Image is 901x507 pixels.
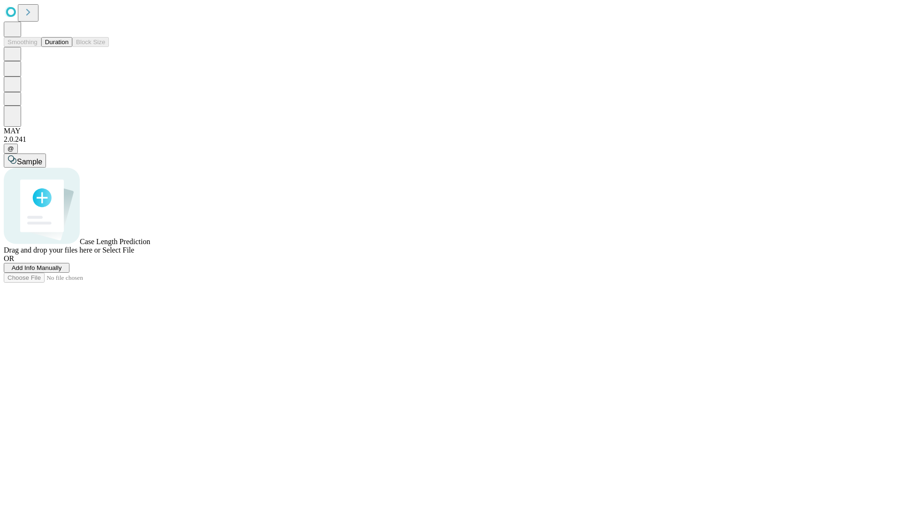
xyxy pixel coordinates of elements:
[72,37,109,47] button: Block Size
[17,158,42,166] span: Sample
[4,263,69,273] button: Add Info Manually
[4,254,14,262] span: OR
[4,154,46,168] button: Sample
[4,37,41,47] button: Smoothing
[4,246,100,254] span: Drag and drop your files here or
[41,37,72,47] button: Duration
[4,127,897,135] div: MAY
[102,246,134,254] span: Select File
[8,145,14,152] span: @
[80,238,150,246] span: Case Length Prediction
[12,264,62,271] span: Add Info Manually
[4,135,897,144] div: 2.0.241
[4,144,18,154] button: @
